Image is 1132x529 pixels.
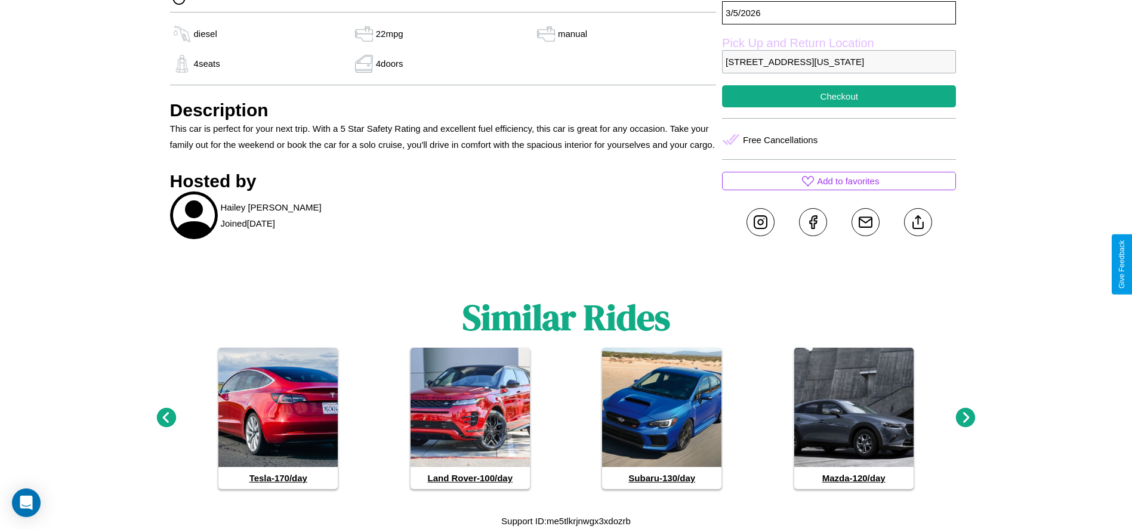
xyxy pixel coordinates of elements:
[817,173,879,189] p: Add to favorites
[602,467,721,489] h4: Subaru - 130 /day
[534,25,558,43] img: gas
[170,55,194,73] img: gas
[12,488,41,517] div: Open Intercom Messenger
[170,25,194,43] img: gas
[462,293,670,342] h1: Similar Rides
[722,1,956,24] p: 3 / 5 / 2026
[194,26,217,42] p: diesel
[602,348,721,489] a: Subaru-130/day
[170,100,717,120] h3: Description
[194,55,220,72] p: 4 seats
[352,55,376,73] img: gas
[501,513,631,529] p: Support ID: me5tlkrjnwgx3xdozrb
[352,25,376,43] img: gas
[722,50,956,73] p: [STREET_ADDRESS][US_STATE]
[221,215,275,231] p: Joined [DATE]
[218,467,338,489] h4: Tesla - 170 /day
[722,172,956,190] button: Add to favorites
[218,348,338,489] a: Tesla-170/day
[411,348,530,489] a: Land Rover-100/day
[376,26,403,42] p: 22 mpg
[743,132,818,148] p: Free Cancellations
[376,55,403,72] p: 4 doors
[558,26,587,42] p: manual
[722,36,956,50] label: Pick Up and Return Location
[170,120,717,153] p: This car is perfect for your next trip. With a 5 Star Safety Rating and excellent fuel efficiency...
[794,348,914,489] a: Mazda-120/day
[722,85,956,107] button: Checkout
[411,467,530,489] h4: Land Rover - 100 /day
[170,171,717,191] h3: Hosted by
[221,199,322,215] p: Hailey [PERSON_NAME]
[794,467,914,489] h4: Mazda - 120 /day
[1118,240,1126,289] div: Give Feedback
